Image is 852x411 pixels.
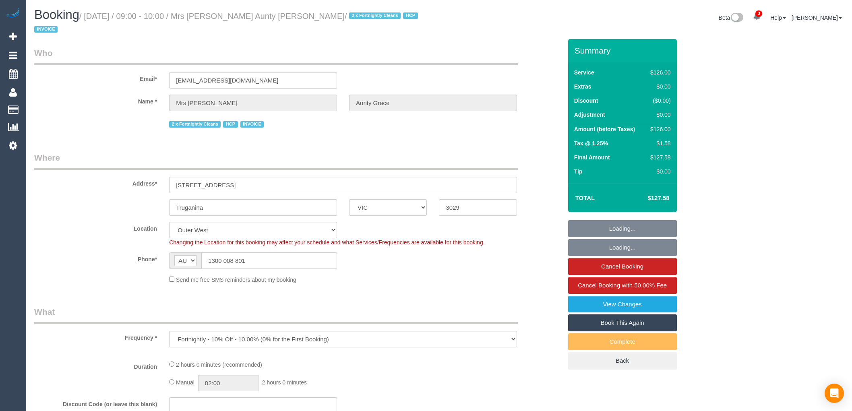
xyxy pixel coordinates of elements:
[647,125,670,133] div: $126.00
[34,47,518,65] legend: Who
[176,379,194,386] span: Manual
[574,97,598,105] label: Discount
[349,12,401,19] span: 2 x Fortnightly Cleans
[34,26,58,33] span: INVOICE
[28,95,163,105] label: Name *
[568,352,677,369] a: Back
[28,360,163,371] label: Duration
[647,68,670,76] div: $126.00
[223,121,238,128] span: HCP
[647,167,670,176] div: $0.00
[28,331,163,342] label: Frequency *
[647,97,670,105] div: ($0.00)
[730,13,743,23] img: New interface
[574,68,594,76] label: Service
[623,195,669,202] h4: $127.58
[349,95,517,111] input: Last Name*
[403,12,418,19] span: HCP
[169,199,337,216] input: Suburb*
[792,14,842,21] a: [PERSON_NAME]
[28,72,163,83] label: Email*
[169,95,337,111] input: First Name*
[169,121,221,128] span: 2 x Fortnightly Cleans
[201,252,337,269] input: Phone*
[574,153,610,161] label: Final Amount
[176,277,296,283] span: Send me free SMS reminders about my booking
[439,199,517,216] input: Post Code*
[568,258,677,275] a: Cancel Booking
[825,384,844,403] div: Open Intercom Messenger
[574,125,635,133] label: Amount (before Taxes)
[575,46,673,55] h3: Summary
[755,10,762,17] span: 3
[262,379,307,386] span: 2 hours 0 minutes
[574,167,583,176] label: Tip
[647,111,670,119] div: $0.00
[28,222,163,233] label: Location
[647,139,670,147] div: $1.58
[28,397,163,408] label: Discount Code (or leave this blank)
[34,8,79,22] span: Booking
[749,8,765,26] a: 3
[578,282,667,289] span: Cancel Booking with 50.00% Fee
[28,252,163,263] label: Phone*
[574,139,608,147] label: Tax @ 1.25%
[240,121,264,128] span: INVOICE
[568,314,677,331] a: Book This Again
[647,83,670,91] div: $0.00
[575,194,595,201] strong: Total
[647,153,670,161] div: $127.58
[169,239,484,246] span: Changing the Location for this booking may affect your schedule and what Services/Frequencies are...
[568,296,677,313] a: View Changes
[28,177,163,188] label: Address*
[770,14,786,21] a: Help
[574,111,605,119] label: Adjustment
[34,306,518,324] legend: What
[169,72,337,89] input: Email*
[34,12,420,34] small: / [DATE] / 09:00 - 10:00 / Mrs [PERSON_NAME] Aunty [PERSON_NAME]
[719,14,744,21] a: Beta
[34,152,518,170] legend: Where
[574,83,591,91] label: Extras
[176,361,262,368] span: 2 hours 0 minutes (recommended)
[568,277,677,294] a: Cancel Booking with 50.00% Fee
[5,8,21,19] img: Automaid Logo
